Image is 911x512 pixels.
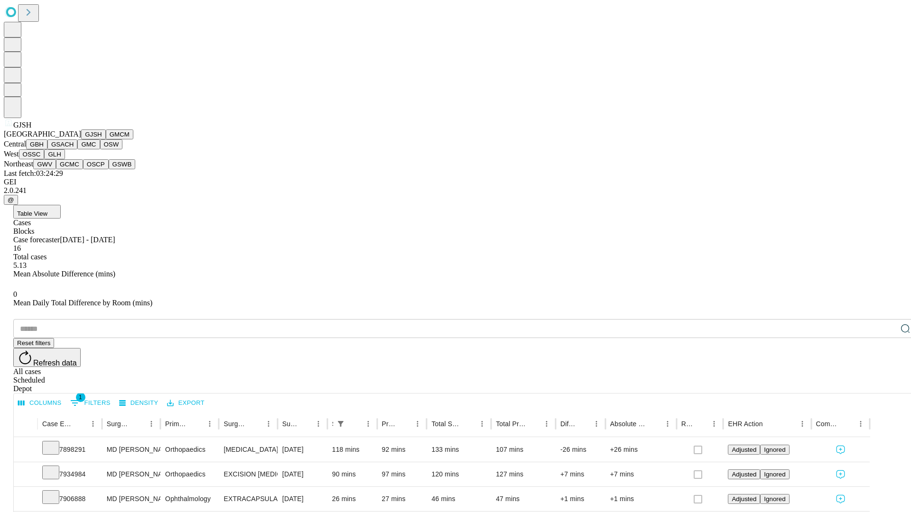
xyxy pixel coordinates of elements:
span: Last fetch: 03:24:29 [4,169,63,177]
span: 5.13 [13,261,27,269]
div: 26 mins [332,487,372,511]
div: 1 active filter [334,417,347,430]
button: Menu [86,417,100,430]
span: 1 [76,393,85,402]
div: 97 mins [382,462,422,486]
button: Sort [648,417,661,430]
span: Total cases [13,253,46,261]
button: Sort [73,417,86,430]
button: Show filters [68,395,113,411]
button: Menu [262,417,275,430]
button: Menu [540,417,553,430]
button: GSWB [109,159,136,169]
span: Central [4,140,26,148]
div: [DATE] [282,438,323,462]
button: Expand [19,442,33,458]
button: Adjusted [728,445,760,455]
div: [DATE] [282,462,323,486]
span: Mean Daily Total Difference by Room (mins) [13,299,152,307]
div: +1 mins [560,487,601,511]
button: Menu [203,417,216,430]
button: Menu [411,417,424,430]
span: Case forecaster [13,236,60,244]
button: Show filters [334,417,347,430]
button: Sort [694,417,707,430]
button: Sort [298,417,312,430]
button: Menu [145,417,158,430]
span: West [4,150,19,158]
button: Sort [576,417,590,430]
button: Refresh data [13,348,81,367]
div: Ophthalmology [165,487,214,511]
span: Table View [17,210,47,217]
div: 118 mins [332,438,372,462]
div: Resolved in EHR [681,420,694,428]
div: Total Scheduled Duration [431,420,461,428]
div: MD [PERSON_NAME] [PERSON_NAME] [107,462,156,486]
button: Adjusted [728,469,760,479]
button: Density [117,396,161,411]
button: Menu [362,417,375,430]
div: Orthopaedics [165,438,214,462]
div: GEI [4,178,907,186]
button: Menu [590,417,603,430]
div: 120 mins [431,462,486,486]
button: GMCM [106,129,133,139]
span: Adjusted [732,471,756,478]
button: GCMC [56,159,83,169]
button: GLH [44,149,65,159]
div: [MEDICAL_DATA] MEDIAL AND LATERAL MENISCECTOMY [223,438,272,462]
div: MD [PERSON_NAME] [PERSON_NAME] [107,438,156,462]
button: Expand [19,466,33,483]
div: EHR Action [728,420,762,428]
span: Adjusted [732,446,756,453]
span: 16 [13,244,21,252]
span: Ignored [764,446,785,453]
button: Select columns [16,396,64,411]
div: 7934984 [42,462,97,486]
button: Sort [348,417,362,430]
button: Ignored [760,469,789,479]
button: GMC [77,139,100,149]
div: Surgeon Name [107,420,130,428]
span: @ [8,196,14,203]
span: [DATE] - [DATE] [60,236,115,244]
button: GBH [26,139,47,149]
button: Menu [707,417,721,430]
div: +26 mins [610,438,672,462]
div: Case Epic Id [42,420,72,428]
span: Refresh data [33,359,77,367]
button: Ignored [760,445,789,455]
span: Ignored [764,471,785,478]
div: +7 mins [610,462,672,486]
span: Adjusted [732,495,756,503]
div: 92 mins [382,438,422,462]
button: Export [165,396,207,411]
div: Difference [560,420,576,428]
button: Sort [190,417,203,430]
button: GJSH [81,129,106,139]
div: -26 mins [560,438,601,462]
button: GSACH [47,139,77,149]
button: OSCP [83,159,109,169]
div: +7 mins [560,462,601,486]
div: +1 mins [610,487,672,511]
div: 47 mins [496,487,551,511]
span: Mean Absolute Difference (mins) [13,270,115,278]
div: EXCISION [MEDICAL_DATA] WRIST [223,462,272,486]
span: 0 [13,290,17,298]
div: MD [PERSON_NAME] [107,487,156,511]
div: 107 mins [496,438,551,462]
span: Ignored [764,495,785,503]
span: Northeast [4,160,33,168]
button: Expand [19,491,33,508]
button: Sort [841,417,854,430]
div: EXTRACAPSULAR CATARACT REMOVAL WITH [MEDICAL_DATA] [223,487,272,511]
span: GJSH [13,121,31,129]
button: Adjusted [728,494,760,504]
div: 133 mins [431,438,486,462]
div: Orthopaedics [165,462,214,486]
button: Ignored [760,494,789,504]
button: Sort [527,417,540,430]
button: OSW [100,139,123,149]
